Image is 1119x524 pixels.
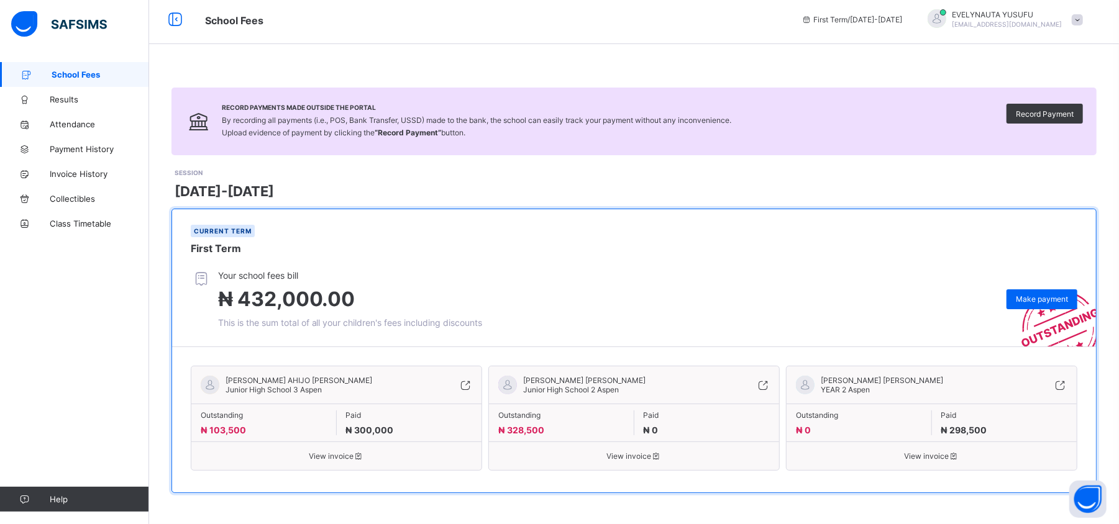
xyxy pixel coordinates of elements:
span: ₦ 328,500 [498,425,544,435]
span: This is the sum total of all your children's fees including discounts [218,317,483,328]
span: View invoice [201,451,472,461]
span: Class Timetable [50,219,149,228]
span: Outstanding [796,410,922,420]
span: Outstanding [498,410,624,420]
span: Record Payment [1016,109,1074,119]
span: Junior High School 3 Aspen [226,385,322,394]
button: Open asap [1069,481,1107,518]
span: SESSION [175,169,203,176]
span: Paid [941,410,1068,420]
span: [PERSON_NAME] AHIJO [PERSON_NAME] [226,376,372,385]
span: ₦ 103,500 [201,425,246,435]
span: First Term [191,242,241,255]
span: Attendance [50,119,149,129]
b: “Record Payment” [375,128,441,137]
span: Junior High School 2 Aspen [523,385,619,394]
span: Record Payments Made Outside the Portal [222,104,731,111]
span: Make payment [1016,294,1068,304]
span: Outstanding [201,410,327,420]
span: Results [50,94,149,104]
span: Collectibles [50,194,149,204]
span: EVELYNAUTA YUSUFU [952,10,1062,19]
span: ₦ 0 [796,425,811,435]
span: [PERSON_NAME] [PERSON_NAME] [821,376,943,385]
span: Payment History [50,144,149,154]
span: Current term [194,227,252,235]
span: ₦ 0 [644,425,659,435]
span: ₦ 432,000.00 [218,287,355,311]
span: School Fees [52,70,149,79]
span: School Fees [205,14,263,27]
span: [EMAIL_ADDRESS][DOMAIN_NAME] [952,20,1062,28]
span: YEAR 2 Aspen [821,385,870,394]
div: EVELYNAUTAYUSUFU [915,9,1089,30]
span: View invoice [796,451,1067,461]
span: ₦ 300,000 [346,425,394,435]
span: Help [50,494,148,504]
span: [PERSON_NAME] [PERSON_NAME] [523,376,646,385]
span: [DATE]-[DATE] [175,183,274,199]
span: session/term information [802,15,903,24]
span: Your school fees bill [218,270,483,281]
span: Paid [346,410,473,420]
span: View invoice [498,451,770,461]
img: safsims [11,11,107,37]
span: By recording all payments (i.e., POS, Bank Transfer, USSD) made to the bank, the school can easil... [222,115,731,137]
span: ₦ 298,500 [941,425,987,435]
span: Paid [644,410,770,420]
img: outstanding-stamp.3c148f88c3ebafa6da95868fa43343a1.svg [1006,276,1096,346]
span: Invoice History [50,169,149,179]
